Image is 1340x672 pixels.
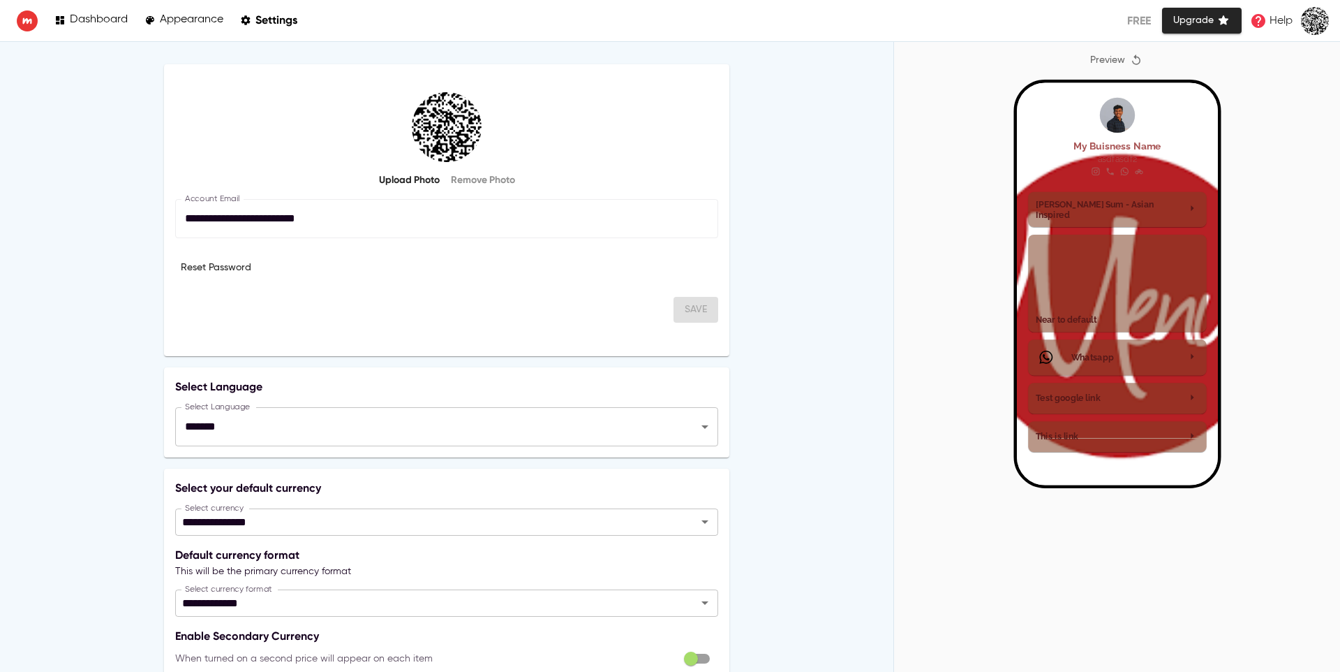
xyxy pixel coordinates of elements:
a: Help [1246,8,1297,34]
h2: Test google link [21,344,183,356]
button: Remove Photo [445,168,521,193]
strong: Select your default currency [175,481,321,495]
iframe: Mobile Preview [1017,83,1218,485]
h2: Whatsapp [60,299,182,310]
p: Appearance [160,13,223,27]
img: images%2FLjxwOS6sCZeAR0uHPVnB913h3h83%2Fuser.png [1301,7,1329,35]
h2: This is link [21,387,183,398]
h2: Near to default [21,257,202,268]
a: Settings [240,11,297,30]
p: Dashboard [70,13,128,27]
button: Upload Photo [373,168,445,193]
span: Upload Photo [379,172,440,189]
strong: Enable Secondary Currency [175,629,319,643]
button: Reset Password [175,255,257,281]
button: Upgrade [1162,8,1242,34]
span: Reset Password [181,259,251,277]
strong: Select Language [175,380,262,393]
p: When turned on a second price will appear on each item [175,652,433,666]
a: Dashboard [54,11,128,30]
p: Help [1270,13,1293,29]
span: Remove Photo [451,172,515,189]
p: Free [1127,13,1151,29]
span: Upgrade [1173,12,1230,29]
a: Appearance [144,11,223,30]
p: Settings [255,13,297,27]
p: This will be the primary currency format [175,564,719,578]
strong: Default currency format [175,548,299,562]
